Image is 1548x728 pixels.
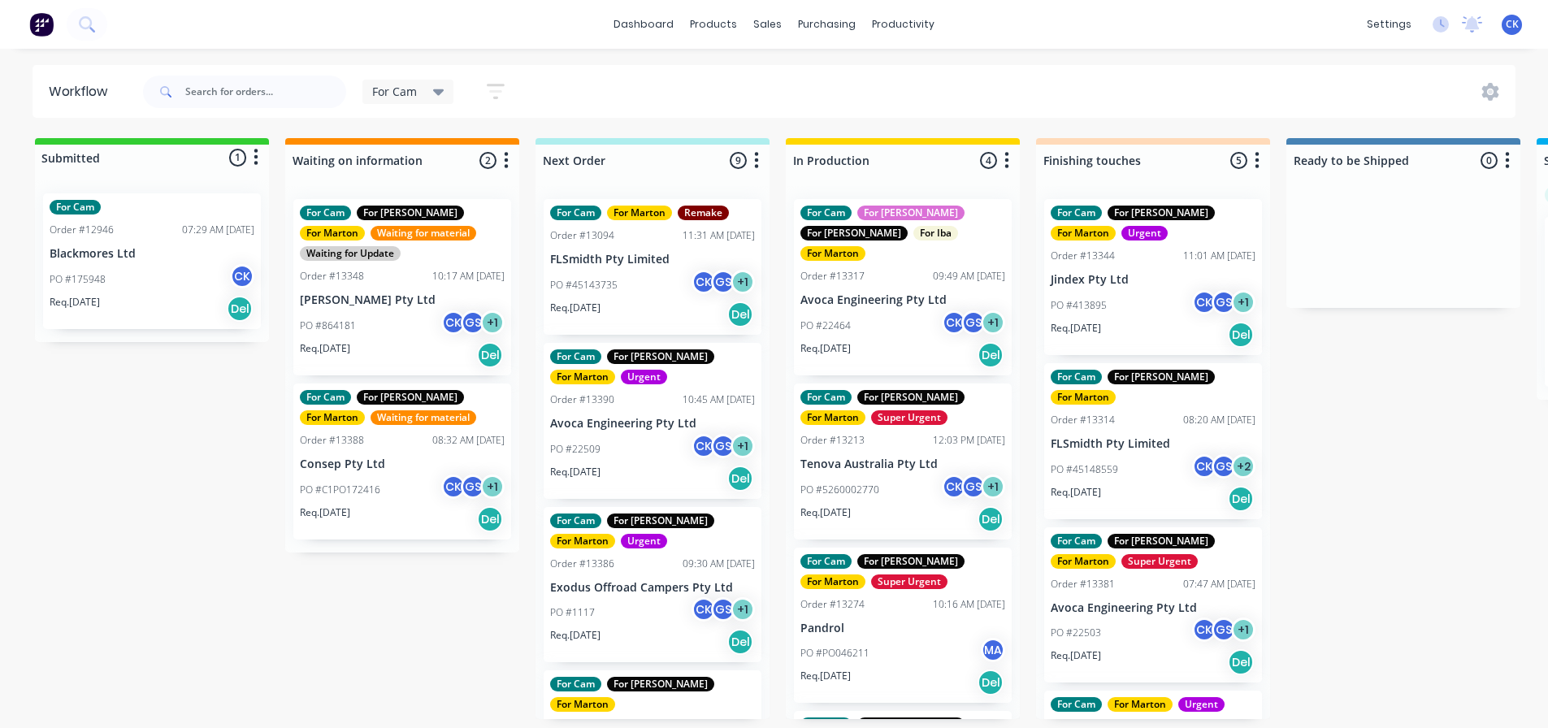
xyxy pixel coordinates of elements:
p: Avoca Engineering Pty Ltd [800,293,1005,307]
div: For Cam [300,390,351,405]
div: For Cam [1051,370,1102,384]
p: PO #45148559 [1051,462,1118,477]
p: PO #413895 [1051,298,1107,313]
div: GS [961,474,986,499]
div: For Cam [800,554,852,569]
div: CK [441,474,466,499]
div: For Cam [1051,534,1102,548]
input: Search for orders... [185,76,346,108]
div: For Marton [800,246,865,261]
div: For [PERSON_NAME] [607,677,714,691]
div: + 1 [480,474,505,499]
div: For CamFor [PERSON_NAME]For MartonSuper UrgentOrder #1327410:16 AM [DATE]PandrolPO #PO046211MAReq... [794,548,1012,704]
div: Urgent [621,370,667,384]
div: Remake [678,206,729,220]
div: Urgent [621,534,667,548]
p: FLSmidth Pty Limited [1051,437,1255,451]
div: Urgent [1178,697,1225,712]
div: + 1 [731,597,755,622]
div: Del [727,466,753,492]
p: Req. [DATE] [1051,648,1101,663]
div: For [PERSON_NAME] [607,349,714,364]
div: For Marton [300,410,365,425]
div: For Iba [913,226,958,240]
div: + 1 [1231,290,1255,314]
p: PO #22509 [550,442,601,457]
p: [PERSON_NAME] Pty Ltd [300,293,505,307]
div: For CamFor [PERSON_NAME]For MartonWaiting for materialWaiting for UpdateOrder #1334810:17 AM [DAT... [293,199,511,375]
div: CK [692,270,716,294]
div: GS [1212,454,1236,479]
div: For [PERSON_NAME] [357,390,464,405]
p: Req. [DATE] [800,341,851,356]
div: For Marton [300,226,365,240]
p: Req. [DATE] [550,628,601,643]
p: Consep Pty Ltd [300,457,505,471]
div: For Cam [550,513,601,528]
p: Req. [DATE] [1051,485,1101,500]
div: For CamFor [PERSON_NAME]For [PERSON_NAME]For IbaFor MartonOrder #1331709:49 AM [DATE]Avoca Engine... [794,199,1012,375]
div: Order #12946 [50,223,114,237]
p: PO #864181 [300,318,356,333]
div: For CamFor [PERSON_NAME]For MartonSuper UrgentOrder #1338107:47 AM [DATE]Avoca Engineering Pty Lt... [1044,527,1262,683]
div: For Cam [550,349,601,364]
div: For Cam [1051,697,1102,712]
p: Avoca Engineering Pty Ltd [1051,601,1255,615]
div: Order #13274 [800,597,865,612]
div: For Cam [300,206,351,220]
div: Order #13317 [800,269,865,284]
div: For [PERSON_NAME] [857,206,965,220]
div: Order #13213 [800,433,865,448]
div: For Cam [800,390,852,405]
div: Order #13314 [1051,413,1115,427]
div: + 2 [1231,454,1255,479]
div: 10:16 AM [DATE] [933,597,1005,612]
div: CK [441,310,466,335]
div: Del [978,506,1004,532]
p: Avoca Engineering Pty Ltd [550,417,755,431]
div: 10:45 AM [DATE] [683,392,755,407]
div: For CamFor [PERSON_NAME]For MartonWaiting for materialOrder #1338808:32 AM [DATE]Consep Pty LtdPO... [293,383,511,539]
img: Factory [29,12,54,37]
div: products [682,12,745,37]
p: Req. [DATE] [1051,321,1101,336]
div: CK [942,310,966,335]
div: GS [961,310,986,335]
div: For Marton [800,574,865,589]
p: Req. [DATE] [550,465,601,479]
div: Super Urgent [1121,554,1198,569]
div: For Cam [800,206,852,220]
div: + 1 [731,434,755,458]
div: Order #13094 [550,228,614,243]
div: For CamFor [PERSON_NAME]For MartonSuper UrgentOrder #1321312:03 PM [DATE]Tenova Australia Pty Ltd... [794,383,1012,539]
div: For Marton [550,370,615,384]
div: For Marton [1051,226,1116,240]
div: Del [1228,486,1254,512]
div: For Cam [50,200,101,214]
div: Del [477,342,503,368]
div: + 1 [981,310,1005,335]
div: Del [227,296,253,322]
div: For CamFor [PERSON_NAME]For MartonOrder #1331408:20 AM [DATE]FLSmidth Pty LimitedPO #45148559CKGS... [1044,363,1262,519]
div: Order #13386 [550,557,614,571]
div: GS [1212,290,1236,314]
div: Order #13390 [550,392,614,407]
p: PO #C1PO172416 [300,483,380,497]
p: Req. [DATE] [800,505,851,520]
div: Waiting for Update [300,246,401,261]
div: For Cam [550,206,601,220]
div: Del [1228,322,1254,348]
div: For CamFor [PERSON_NAME]For MartonUrgentOrder #1334411:01 AM [DATE]Jindex Pty LtdPO #413895CKGS+1... [1044,199,1262,355]
div: CK [1192,617,1216,642]
div: + 1 [1231,617,1255,642]
div: Del [477,506,503,532]
div: For Marton [550,697,615,712]
p: PO #22464 [800,318,851,333]
div: 12:03 PM [DATE] [933,433,1005,448]
p: Exodus Offroad Campers Pty Ltd [550,581,755,595]
div: Del [978,669,1004,695]
div: GS [711,270,735,294]
div: productivity [864,12,943,37]
div: settings [1359,12,1420,37]
div: GS [711,434,735,458]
